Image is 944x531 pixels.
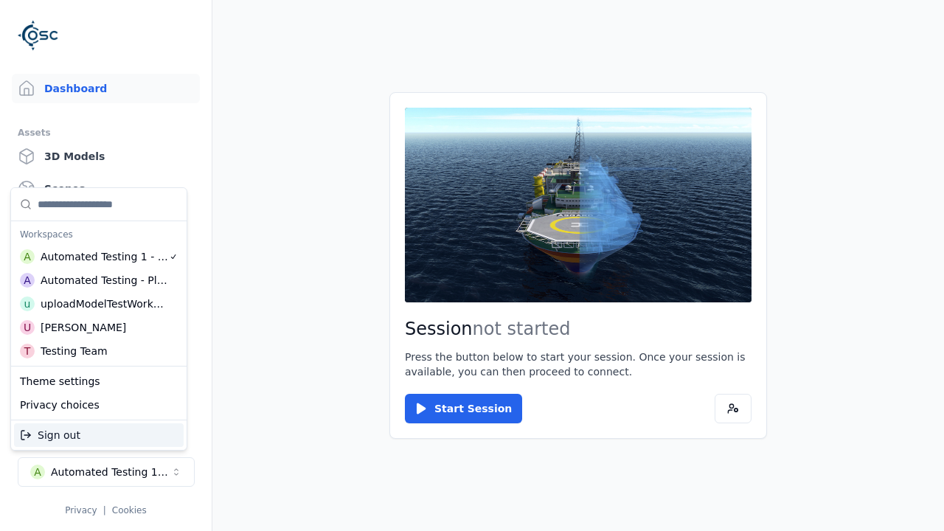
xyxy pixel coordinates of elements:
div: uploadModelTestWorkspace [41,296,167,311]
div: u [20,296,35,311]
div: A [20,273,35,288]
div: Theme settings [14,369,184,393]
div: Automated Testing - Playwright [41,273,168,288]
div: Suggestions [11,420,187,450]
div: Suggestions [11,188,187,366]
div: Automated Testing 1 - Playwright [41,249,169,264]
div: Suggestions [11,367,187,420]
div: Testing Team [41,344,108,358]
div: Sign out [14,423,184,447]
div: Workspaces [14,224,184,245]
div: A [20,249,35,264]
div: [PERSON_NAME] [41,320,126,335]
div: Privacy choices [14,393,184,417]
div: U [20,320,35,335]
div: T [20,344,35,358]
